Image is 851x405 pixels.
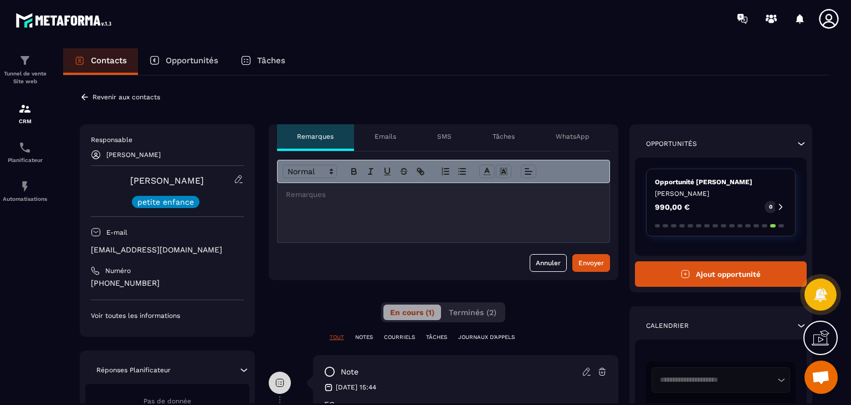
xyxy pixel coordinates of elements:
[655,189,787,198] p: [PERSON_NAME]
[556,132,589,141] p: WhatsApp
[257,55,285,65] p: Tâches
[646,321,689,330] p: Calendrier
[390,308,434,317] span: En cours (1)
[646,139,697,148] p: Opportunités
[3,133,47,171] a: schedulerschedulerPlanificateur
[91,311,244,320] p: Voir toutes les informations
[384,333,415,341] p: COURRIELS
[106,151,161,159] p: [PERSON_NAME]
[143,397,191,405] span: Pas de donnée
[578,257,604,269] div: Envoyer
[106,228,127,237] p: E-mail
[3,118,47,124] p: CRM
[3,70,47,85] p: Tunnel de vente Site web
[426,333,447,341] p: TÂCHES
[138,48,229,75] a: Opportunités
[336,383,376,392] p: [DATE] 15:44
[18,180,32,193] img: automations
[655,178,787,186] p: Opportunité [PERSON_NAME]
[355,333,373,341] p: NOTES
[18,102,32,115] img: formation
[3,94,47,133] a: formationformationCRM
[804,361,838,394] div: Ouvrir le chat
[3,196,47,202] p: Automatisations
[530,254,567,272] button: Annuler
[572,254,610,272] button: Envoyer
[3,45,47,94] a: formationformationTunnel de vente Site web
[91,278,244,288] p: [PHONE_NUMBER]
[18,141,32,154] img: scheduler
[493,132,515,141] p: Tâches
[105,266,131,275] p: Numéro
[449,308,496,317] span: Terminés (2)
[130,175,204,186] a: [PERSON_NAME]
[458,333,515,341] p: JOURNAUX D'APPELS
[297,132,334,141] p: Remarques
[341,367,358,377] p: note
[96,366,171,374] p: Réponses Planificateur
[91,135,244,144] p: Responsable
[166,55,218,65] p: Opportunités
[3,171,47,210] a: automationsautomationsAutomatisations
[93,93,160,101] p: Revenir aux contacts
[91,55,127,65] p: Contacts
[769,203,772,211] p: 0
[437,132,452,141] p: SMS
[63,48,138,75] a: Contacts
[229,48,296,75] a: Tâches
[655,203,690,211] p: 990,00 €
[330,333,344,341] p: TOUT
[18,54,32,67] img: formation
[635,261,807,287] button: Ajout opportunité
[442,305,503,320] button: Terminés (2)
[91,245,244,255] p: [EMAIL_ADDRESS][DOMAIN_NAME]
[137,198,194,206] p: petite enfance
[383,305,441,320] button: En cours (1)
[3,157,47,163] p: Planificateur
[16,10,115,31] img: logo
[375,132,396,141] p: Emails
